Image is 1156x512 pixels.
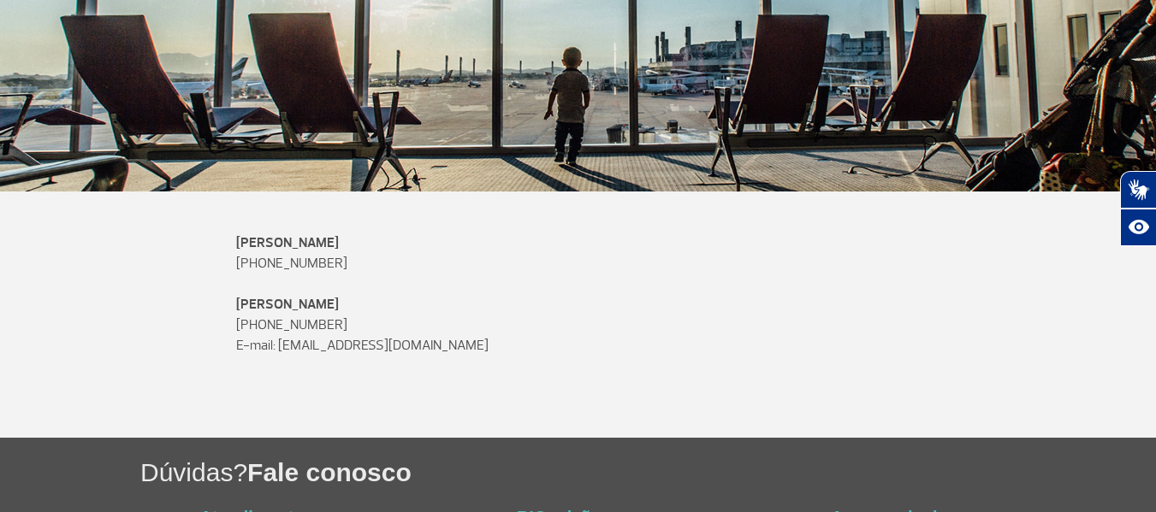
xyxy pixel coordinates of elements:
span: Fale conosco [247,458,412,486]
div: Plugin de acessibilidade da Hand Talk. [1120,171,1156,246]
p: [PHONE_NUMBER] [236,294,921,335]
strong: [PERSON_NAME] [236,296,339,313]
strong: [PERSON_NAME] [236,234,339,251]
h1: Dúvidas? [140,455,1156,490]
p: [PHONE_NUMBER] [236,232,921,274]
button: Abrir recursos assistivos. [1120,209,1156,246]
button: Abrir tradutor de língua de sinais. [1120,171,1156,209]
p: E-mail: [EMAIL_ADDRESS][DOMAIN_NAME] [236,335,921,356]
